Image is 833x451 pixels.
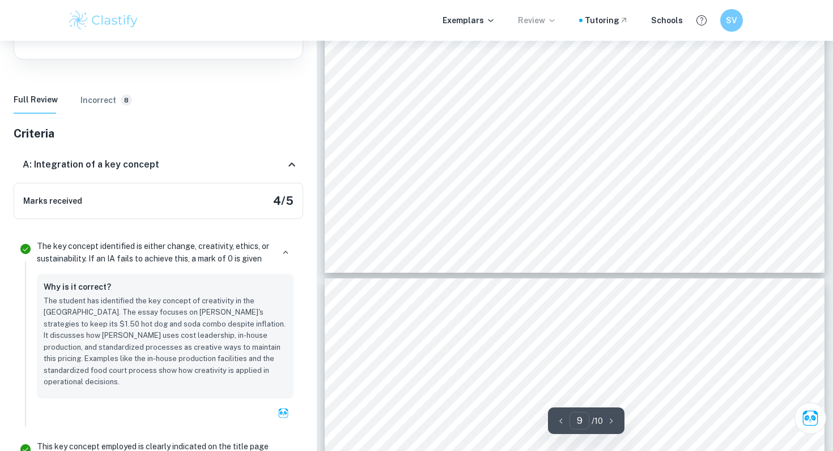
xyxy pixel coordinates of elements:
span: 2. [398,428,405,435]
button: Help and Feedback [692,11,711,30]
button: Ask Clai [794,402,826,434]
span: Sources [557,377,593,386]
span: [URL][DOMAIN_NAME] [413,428,491,435]
svg: Correct [19,242,32,256]
h6: Marks received [23,195,82,207]
p: Exemplars [443,14,495,27]
span: 1. [398,408,405,415]
p: Review [518,14,556,27]
h6: A: Integration of a key concept [23,158,159,171]
button: Full Review [14,87,58,114]
p: The student has identified the key concept of creativity in the [GEOGRAPHIC_DATA]. The essay focu... [44,295,287,388]
span: 8 [121,96,132,105]
a: Schools [651,14,683,27]
h6: SV [725,14,738,27]
h6: Why is it correct? [44,281,111,293]
div: A: Integration of a key concept [14,147,303,183]
p: / 10 [592,415,603,427]
h6: Incorrect [80,94,116,106]
a: Tutoring [585,14,628,27]
p: The key concept identified is either change, creativity, ethics, or sustainability. If an IA fail... [37,240,273,265]
h5: Criteria [14,125,303,142]
img: clai.svg [278,407,289,419]
button: SV [720,9,743,32]
button: Ask Clai [273,403,294,423]
span: [URL][DOMAIN_NAME] [413,408,491,415]
img: Clastify logo [67,9,139,32]
h5: 4 / 5 [273,192,294,209]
